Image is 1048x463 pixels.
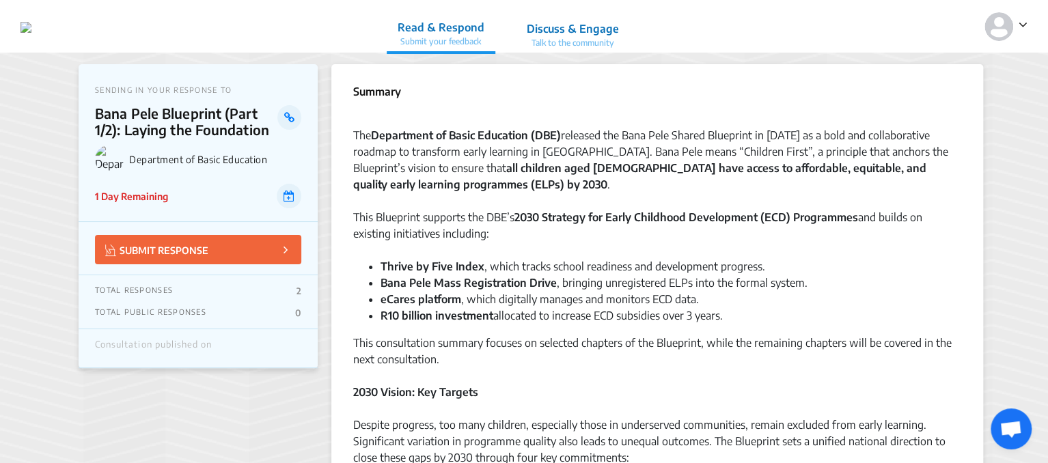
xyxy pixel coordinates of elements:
div: This consultation summary focuses on selected chapters of the Blueprint, while the remaining chap... [353,335,961,384]
p: SUBMIT RESPONSE [105,242,208,257]
p: 0 [295,307,301,318]
p: Submit your feedback [398,36,484,48]
p: Talk to the community [527,37,619,49]
strong: R10 billion [381,309,432,322]
p: TOTAL PUBLIC RESPONSES [95,307,206,318]
a: Open chat [991,408,1032,449]
p: TOTAL RESPONSES [95,285,173,296]
img: person-default.svg [984,12,1013,41]
strong: 2030 Strategy for Early Childhood Development (ECD) Programmes [514,210,858,224]
p: Read & Respond [398,19,484,36]
img: Vector.jpg [105,244,116,256]
li: , which tracks school readiness and development progress. [381,258,961,275]
img: dd3pie1mb9brh0krhk3z0xmyy6e5 [20,22,31,33]
strong: eCares platform [381,292,461,306]
strong: Bana Pele Mass Registration Drive [381,276,557,290]
button: SUBMIT RESPONSE [95,235,301,264]
li: , which digitally manages and monitors ECD data. [381,291,961,307]
strong: Department of Basic Education (DBE) [371,128,561,142]
p: SENDING IN YOUR RESPONSE TO [95,85,301,94]
strong: investment [435,309,493,322]
div: This Blueprint supports the DBE’s and builds on existing initiatives including: [353,209,961,258]
p: Bana Pele Blueprint (Part 1/2): Laying the Foundation [95,105,277,138]
div: The released the Bana Pele Shared Blueprint in [DATE] as a bold and collaborative roadmap to tran... [353,127,961,209]
strong: 2030 Vision: Key Targets [353,385,478,399]
strong: Thrive by Five Index [381,259,484,273]
p: 2 [297,285,301,296]
div: Consultation published on [95,339,212,357]
p: Summary [353,83,401,100]
img: Department of Basic Education logo [95,145,124,173]
p: 1 Day Remaining [95,189,168,204]
p: Department of Basic Education [129,154,301,165]
li: allocated to increase ECD subsidies over 3 years. [381,307,961,324]
p: Discuss & Engage [527,20,619,37]
strong: all children aged [DEMOGRAPHIC_DATA] have access to affordable, equitable, and quality early lear... [353,161,926,191]
li: , bringing unregistered ELPs into the formal system. [381,275,961,291]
